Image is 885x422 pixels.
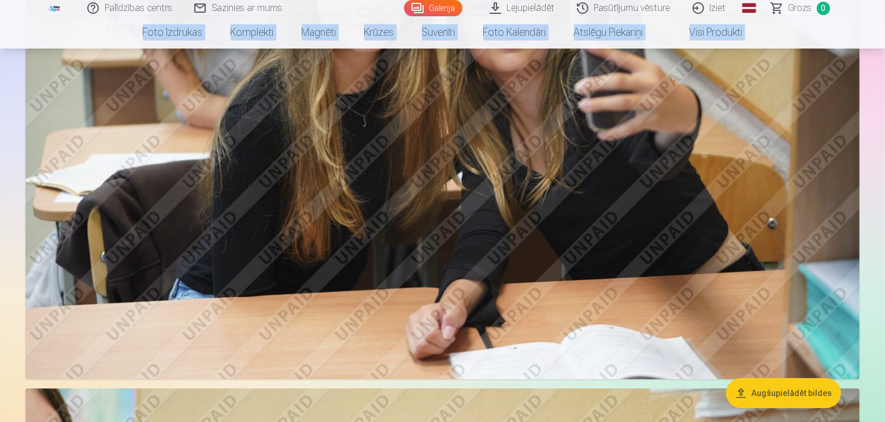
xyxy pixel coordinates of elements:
a: Visi produkti [657,16,757,49]
img: /fa1 [49,5,61,12]
a: Komplekti [217,16,288,49]
a: Atslēgu piekariņi [560,16,657,49]
a: Foto kalendāri [469,16,560,49]
button: Augšupielādēt bildes [726,378,841,408]
span: 0 [817,2,830,15]
a: Magnēti [288,16,350,49]
a: Suvenīri [408,16,469,49]
a: Foto izdrukas [129,16,217,49]
span: Grozs [788,1,812,15]
a: Krūzes [350,16,408,49]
